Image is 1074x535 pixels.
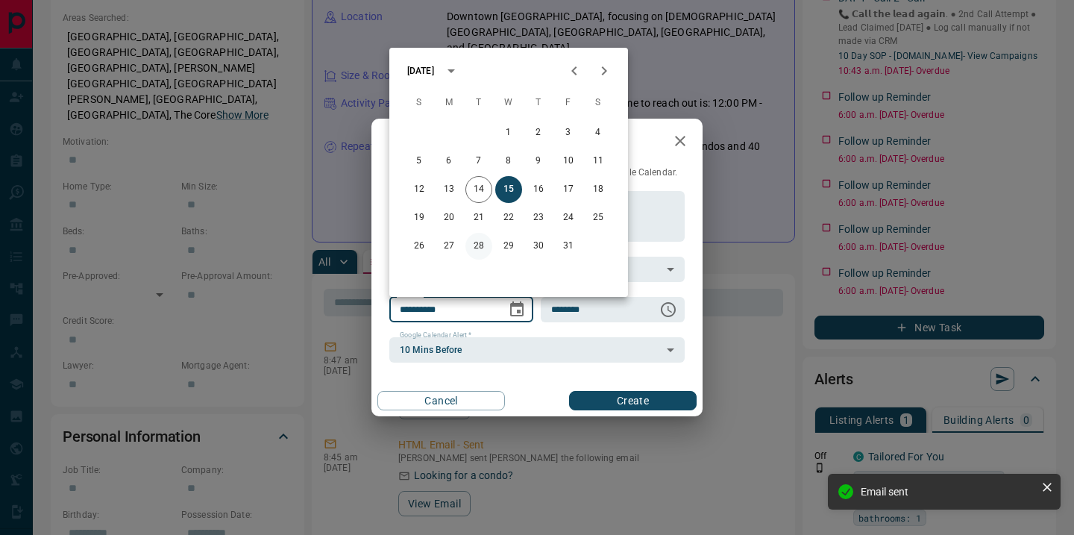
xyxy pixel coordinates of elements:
div: 10 Mins Before [389,337,685,363]
button: 19 [406,204,433,231]
button: 30 [525,233,552,260]
button: 10 [555,148,582,175]
label: Google Calendar Alert [400,331,471,340]
span: Wednesday [495,88,522,118]
span: Thursday [525,88,552,118]
button: 25 [585,204,612,231]
button: 9 [525,148,552,175]
span: Saturday [585,88,612,118]
button: 13 [436,176,462,203]
button: 31 [555,233,582,260]
button: Choose date, selected date is Oct 15, 2025 [502,295,532,325]
button: 20 [436,204,462,231]
button: 12 [406,176,433,203]
button: 17 [555,176,582,203]
button: 27 [436,233,462,260]
label: Date [400,290,418,300]
h2: New Task [371,119,473,166]
button: Choose time, selected time is 6:00 AM [653,295,683,325]
label: Time [551,290,571,300]
span: Sunday [406,88,433,118]
span: Friday [555,88,582,118]
button: 26 [406,233,433,260]
button: 2 [525,119,552,146]
button: 21 [465,204,492,231]
button: 3 [555,119,582,146]
button: 5 [406,148,433,175]
button: 6 [436,148,462,175]
div: [DATE] [407,64,434,78]
span: Monday [436,88,462,118]
button: Previous month [559,56,589,86]
button: 24 [555,204,582,231]
div: Email sent [861,486,1035,498]
button: 29 [495,233,522,260]
button: Cancel [377,391,505,410]
button: Next month [589,56,619,86]
button: Create [569,391,697,410]
button: 14 [465,176,492,203]
button: 11 [585,148,612,175]
span: Tuesday [465,88,492,118]
button: 4 [585,119,612,146]
button: calendar view is open, switch to year view [439,58,464,84]
button: 16 [525,176,552,203]
button: 18 [585,176,612,203]
button: 28 [465,233,492,260]
button: 1 [495,119,522,146]
button: 23 [525,204,552,231]
button: 7 [465,148,492,175]
button: 15 [495,176,522,203]
button: 22 [495,204,522,231]
button: 8 [495,148,522,175]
